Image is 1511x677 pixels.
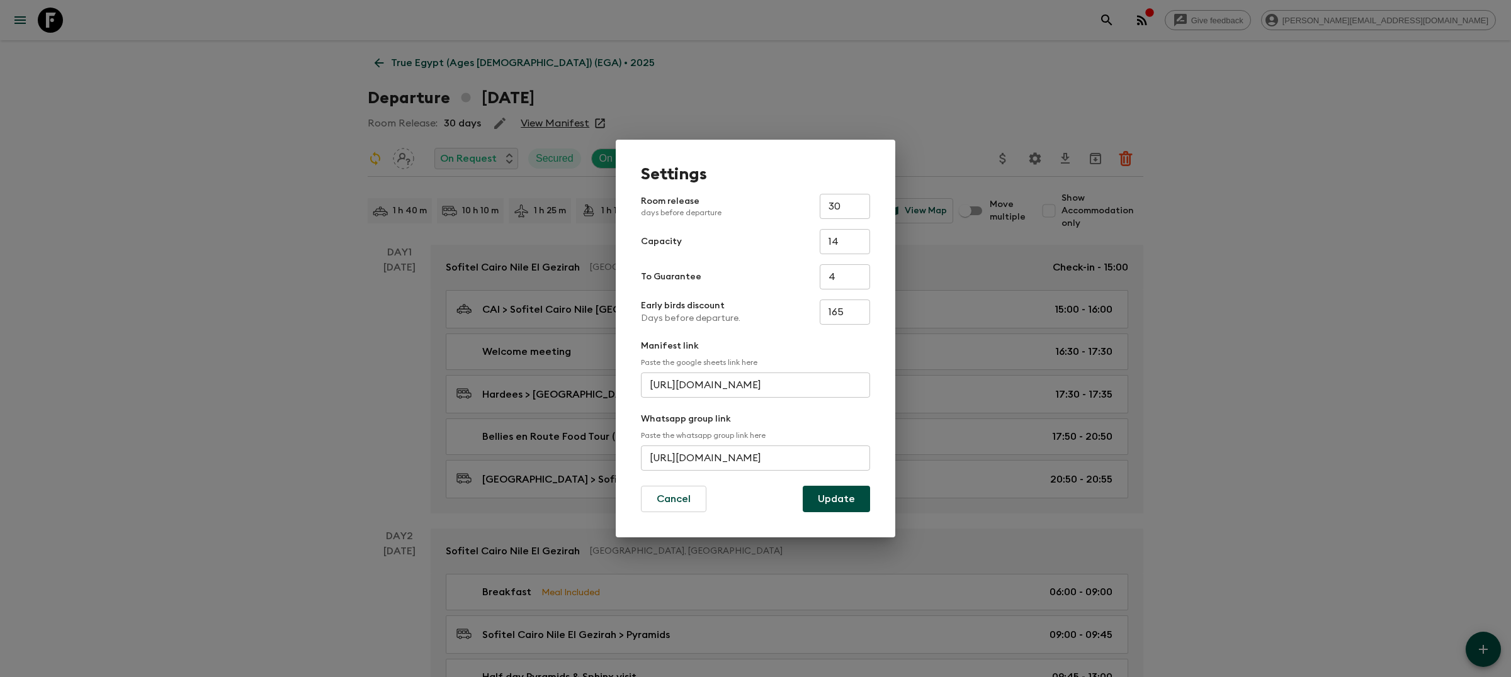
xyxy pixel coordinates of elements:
h1: Settings [641,165,870,184]
button: Cancel [641,486,706,512]
p: Early birds discount [641,299,740,312]
p: Whatsapp group link [641,413,870,425]
p: Capacity [641,235,682,248]
p: days before departure [641,208,722,218]
button: Update [803,486,870,512]
input: e.g. https://chat.whatsapp.com/... [641,445,870,471]
p: Room release [641,195,722,218]
input: e.g. 180 [820,299,870,325]
input: e.g. 14 [820,229,870,254]
p: Days before departure. [641,312,740,325]
input: e.g. 4 [820,264,870,289]
p: Paste the google sheets link here [641,357,870,367]
p: Paste the whatsapp group link here [641,430,870,440]
p: Manifest link [641,340,870,352]
input: e.g. https://docs.google.com/spreadsheets/d/1P7Zz9v8J0vXy1Q/edit#gid=0 [641,372,870,398]
input: e.g. 30 [820,194,870,219]
p: To Guarantee [641,271,701,283]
